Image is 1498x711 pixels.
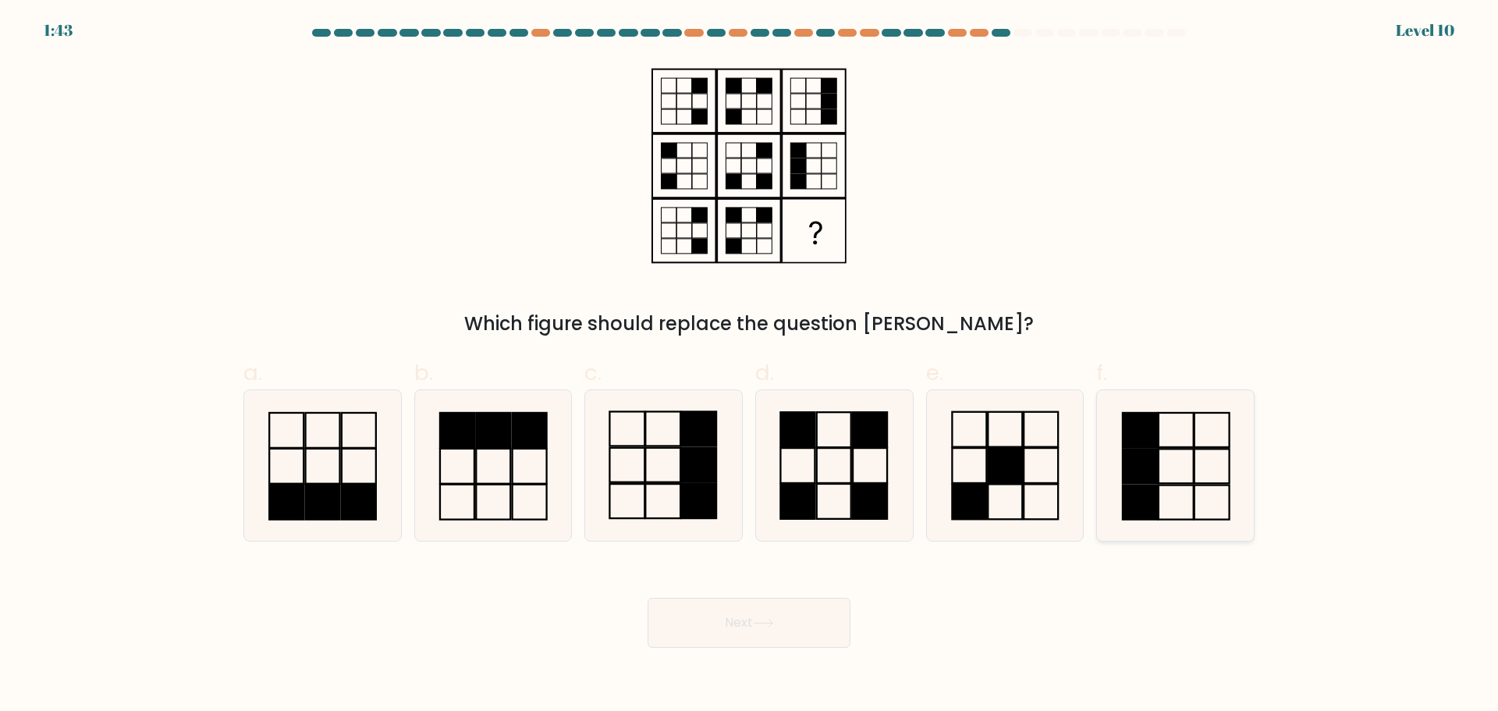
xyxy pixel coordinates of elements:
span: e. [926,357,943,388]
span: d. [755,357,774,388]
div: 1:43 [44,19,73,42]
span: f. [1096,357,1107,388]
span: a. [243,357,262,388]
span: b. [414,357,433,388]
button: Next [648,598,850,648]
span: c. [584,357,602,388]
div: Level 10 [1396,19,1454,42]
div: Which figure should replace the question [PERSON_NAME]? [253,310,1245,338]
